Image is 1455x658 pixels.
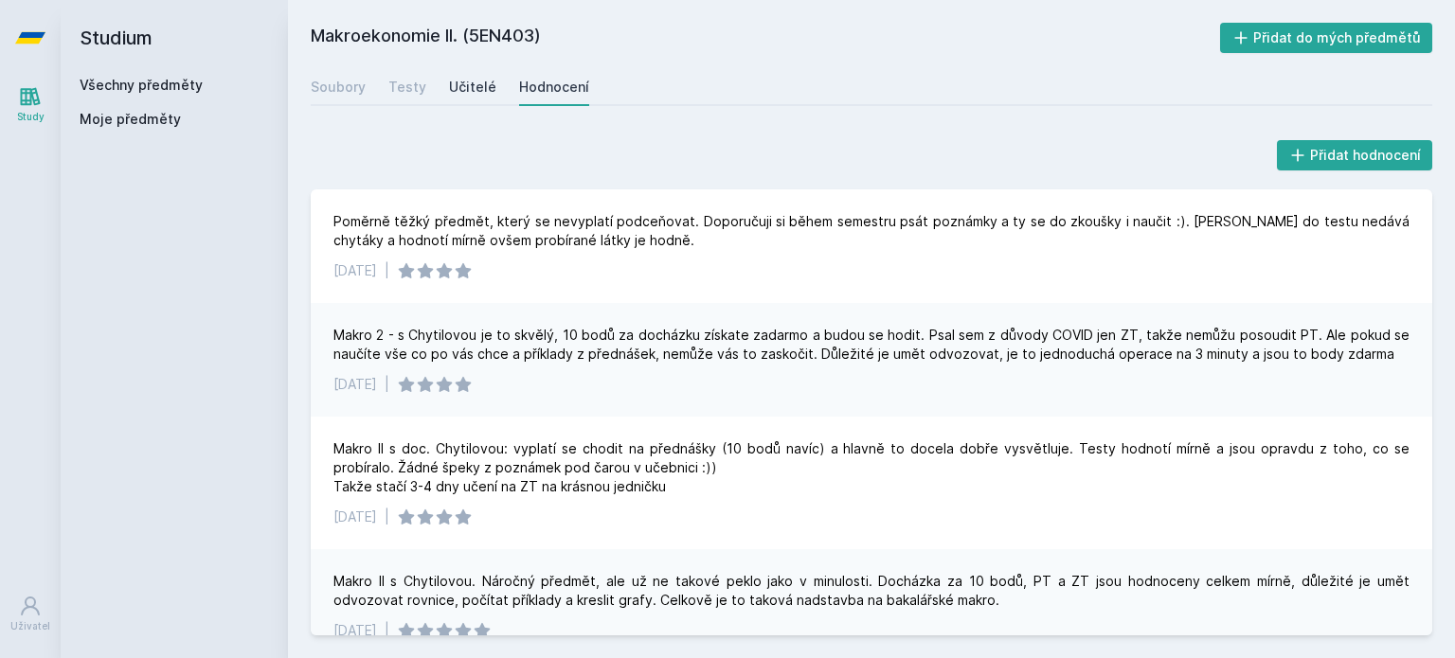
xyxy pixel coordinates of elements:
[311,68,366,106] a: Soubory
[311,23,1220,53] h2: Makroekonomie II. (5EN403)
[449,68,496,106] a: Učitelé
[80,77,203,93] a: Všechny předměty
[385,621,389,640] div: |
[1220,23,1433,53] button: Přidat do mých předmětů
[17,110,45,124] div: Study
[333,621,377,640] div: [DATE]
[4,76,57,133] a: Study
[333,572,1410,610] div: Makro II s Chytilovou. Náročný předmět, ale už ne takové peklo jako v minulosti. Docházka za 10 b...
[333,261,377,280] div: [DATE]
[385,261,389,280] div: |
[4,585,57,643] a: Uživatel
[333,439,1410,496] div: Makro II s doc. Chytilovou: vyplatí se chodit na přednášky (10 bodů navíc) a hlavně to docela dob...
[385,507,389,526] div: |
[1277,140,1433,170] button: Přidat hodnocení
[519,78,589,97] div: Hodnocení
[388,78,426,97] div: Testy
[333,507,377,526] div: [DATE]
[80,110,181,129] span: Moje předměty
[385,375,389,394] div: |
[519,68,589,106] a: Hodnocení
[449,78,496,97] div: Učitelé
[388,68,426,106] a: Testy
[333,212,1410,250] div: Poměrně těžký předmět, který se nevyplatí podceňovat. Doporučuji si během semestru psát poznámky ...
[10,619,50,633] div: Uživatel
[333,375,377,394] div: [DATE]
[311,78,366,97] div: Soubory
[333,326,1410,364] div: Makro 2 - s Chytilovou je to skvělý, 10 bodů za docházku získate zadarmo a budou se hodit. Psal s...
